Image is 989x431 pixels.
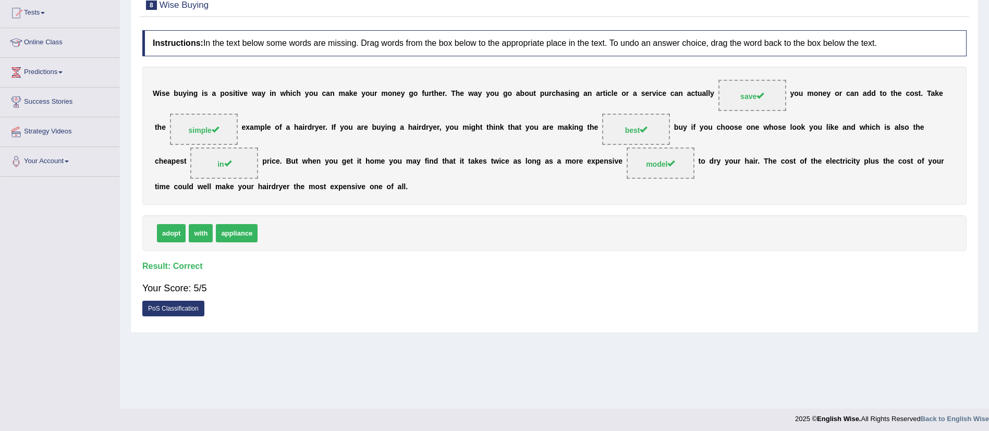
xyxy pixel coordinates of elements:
b: a [212,89,216,97]
b: T [451,89,456,97]
b: h [475,123,480,131]
b: n [272,89,276,97]
b: w [252,89,258,97]
b: a [516,89,520,97]
b: a [474,89,478,97]
b: r [323,123,325,131]
b: e [162,123,166,131]
b: e [823,89,827,97]
b: o [725,123,730,131]
b: h [876,123,881,131]
b: l [826,123,828,131]
b: c [155,157,159,165]
b: u [495,89,499,97]
b: u [698,89,702,97]
b: u [178,89,183,97]
b: a [850,89,854,97]
b: c [658,89,662,97]
b: y [790,89,794,97]
b: a [702,89,706,97]
b: k [831,123,835,131]
b: a [583,89,588,97]
b: y [305,89,309,97]
b: a [633,89,637,97]
b: y [182,89,187,97]
b: i [160,89,162,97]
b: a [687,89,691,97]
b: i [238,89,240,97]
b: n [387,123,392,131]
b: n [330,89,335,97]
b: e [433,123,437,131]
b: e [550,123,554,131]
b: b [674,123,679,131]
b: e [755,123,760,131]
b: s [204,89,208,97]
b: d [851,123,856,131]
b: r [304,123,307,131]
b: a [412,123,417,131]
b: r [437,123,439,131]
b: h [157,123,162,131]
b: e [243,89,248,97]
b: d [867,89,872,97]
b: l [898,123,900,131]
b: h [286,89,290,97]
b: s [778,123,782,131]
b: k [801,123,805,131]
b: r [312,123,314,131]
b: i [233,89,235,97]
b: o [507,89,512,97]
b: t [919,89,921,97]
b: r [549,89,552,97]
b: o [792,123,797,131]
b: o [746,123,751,131]
b: i [884,123,886,131]
b: l [265,123,267,131]
b: Instructions: [153,39,203,47]
b: t [695,89,698,97]
b: o [388,89,393,97]
b: g [193,89,198,97]
b: h [893,89,898,97]
b: n [588,89,592,97]
b: u [799,89,803,97]
b: h [510,123,515,131]
b: i [469,123,471,131]
b: t [891,89,894,97]
b: i [290,89,292,97]
a: Predictions [1,58,119,84]
b: s [564,89,568,97]
b: i [828,123,831,131]
b: t [480,123,483,131]
b: y [262,89,266,97]
b: y [683,123,687,131]
b: k [935,89,939,97]
b: o [835,89,839,97]
a: Strategy Videos [1,117,119,143]
b: h [294,123,299,131]
b: g [409,89,413,97]
b: w [468,89,474,97]
h4: In the text below some words are missing. Drag words from the box below to the appropriate place ... [142,30,967,56]
b: e [438,89,443,97]
a: Back to English Wise [921,415,989,423]
b: i [572,123,574,131]
b: y [401,89,405,97]
b: w [860,123,865,131]
b: h [865,123,870,131]
b: a [863,89,867,97]
b: c [872,123,876,131]
b: a [564,123,568,131]
b: r [839,89,842,97]
b: o [449,123,454,131]
b: v [240,89,244,97]
b: p [540,89,545,97]
b: o [704,123,709,131]
b: n [495,123,500,131]
b: W [153,89,160,97]
b: e [939,89,943,97]
span: save [740,92,764,101]
b: f [334,123,336,131]
span: Drop target [602,114,670,145]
